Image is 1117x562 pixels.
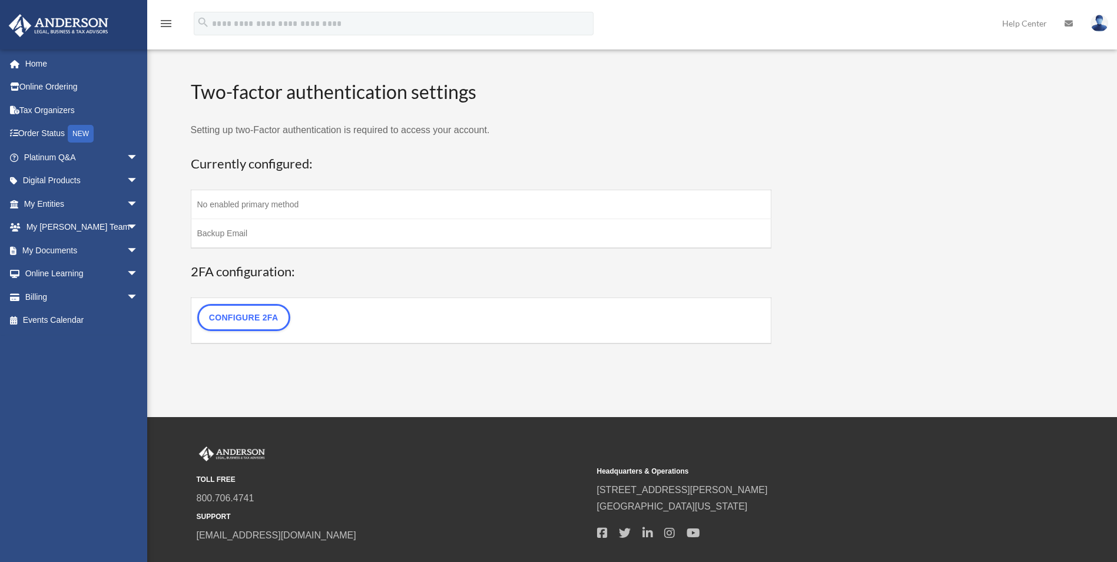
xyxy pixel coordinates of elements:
[8,262,156,286] a: Online Learningarrow_drop_down
[127,146,150,170] span: arrow_drop_down
[191,155,772,173] h3: Currently configured:
[191,79,772,105] h2: Two-factor authentication settings
[597,465,989,478] small: Headquarters & Operations
[197,493,254,503] a: 800.706.4741
[8,309,156,332] a: Events Calendar
[597,485,768,495] a: [STREET_ADDRESS][PERSON_NAME]
[8,216,156,239] a: My [PERSON_NAME] Teamarrow_drop_down
[197,304,290,331] a: Configure 2FA
[197,511,589,523] small: SUPPORT
[197,530,356,540] a: [EMAIL_ADDRESS][DOMAIN_NAME]
[191,122,772,138] p: Setting up two-Factor authentication is required to access your account.
[127,216,150,240] span: arrow_drop_down
[127,192,150,216] span: arrow_drop_down
[159,21,173,31] a: menu
[8,285,156,309] a: Billingarrow_drop_down
[191,263,772,281] h3: 2FA configuration:
[68,125,94,143] div: NEW
[127,285,150,309] span: arrow_drop_down
[191,190,771,219] td: No enabled primary method
[5,14,112,37] img: Anderson Advisors Platinum Portal
[8,122,156,146] a: Order StatusNEW
[8,75,156,99] a: Online Ordering
[197,447,267,462] img: Anderson Advisors Platinum Portal
[8,169,156,193] a: Digital Productsarrow_drop_down
[8,52,156,75] a: Home
[127,262,150,286] span: arrow_drop_down
[8,146,156,169] a: Platinum Q&Aarrow_drop_down
[597,501,748,511] a: [GEOGRAPHIC_DATA][US_STATE]
[197,16,210,29] i: search
[8,98,156,122] a: Tax Organizers
[127,239,150,263] span: arrow_drop_down
[8,239,156,262] a: My Documentsarrow_drop_down
[127,169,150,193] span: arrow_drop_down
[8,192,156,216] a: My Entitiesarrow_drop_down
[159,16,173,31] i: menu
[191,219,771,248] td: Backup Email
[197,474,589,486] small: TOLL FREE
[1091,15,1108,32] img: User Pic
